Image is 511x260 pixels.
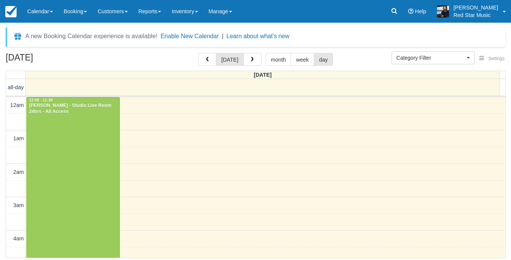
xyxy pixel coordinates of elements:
div: A new Booking Calendar experience is available! [25,32,158,41]
p: Red Star Music [454,11,498,19]
div: [PERSON_NAME] - Studio Live Room 24hrs - All Access [29,103,118,115]
p: [PERSON_NAME] [454,4,498,11]
span: 12:00 - 11:30 [29,98,53,102]
span: all-day [8,84,24,90]
span: 3am [13,202,24,208]
button: Settings [475,53,509,64]
button: Enable New Calendar [161,32,219,40]
button: Category Filter [392,51,475,64]
span: 4am [13,235,24,241]
span: | [222,33,223,39]
span: [DATE] [254,72,272,78]
button: week [291,53,314,66]
h2: [DATE] [6,53,101,67]
img: checkfront-main-nav-mini-logo.png [5,6,17,17]
button: month [266,53,291,66]
span: Settings [488,56,505,61]
button: [DATE] [216,53,243,66]
span: Category Filter [396,54,465,62]
img: A1 [437,5,449,17]
span: Help [415,8,426,14]
span: 2am [13,169,24,175]
span: 1am [13,135,24,141]
button: day [314,53,333,66]
a: Learn about what's new [226,33,290,39]
span: 12am [10,102,24,108]
i: Help [408,9,413,14]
